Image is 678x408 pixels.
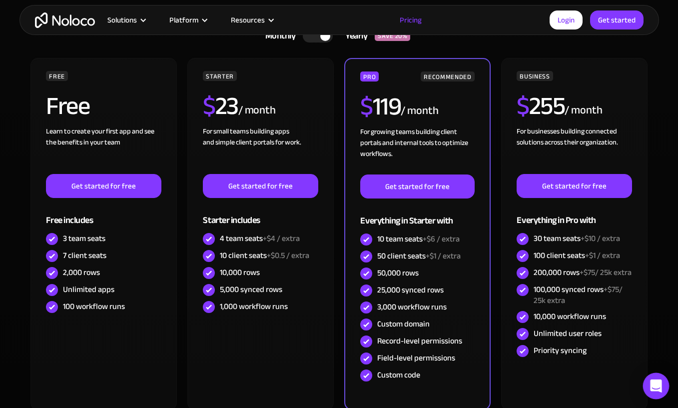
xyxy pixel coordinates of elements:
div: 3 team seats [63,233,105,244]
a: Pricing [387,13,434,26]
div: / month [565,102,602,118]
div: Learn to create your first app and see the benefits in your team ‍ [46,126,161,174]
div: Platform [169,13,198,26]
div: FREE [46,71,68,81]
div: 10,000 rows [220,267,260,278]
div: SAVE 20% [375,31,410,41]
h2: 119 [360,94,401,119]
div: RECOMMENDED [421,71,474,81]
div: For growing teams building client portals and internal tools to optimize workflows. [360,126,474,174]
div: BUSINESS [517,71,553,81]
div: Resources [218,13,285,26]
div: 25,000 synced rows [377,284,444,295]
span: +$10 / extra [581,231,620,246]
div: Field-level permissions [377,352,455,363]
div: 50,000 rows [377,267,419,278]
div: 200,000 rows [534,267,632,278]
div: For businesses building connected solutions across their organization. ‍ [517,126,632,174]
div: Platform [157,13,218,26]
h2: Free [46,93,89,118]
div: Custom domain [377,318,430,329]
div: Starter includes [203,198,318,230]
a: Get started for free [360,174,474,198]
span: +$75/ 25k extra [534,282,623,308]
span: +$75/ 25k extra [580,265,632,280]
div: Record-level permissions [377,335,462,346]
div: 100 client seats [534,250,620,261]
div: Solutions [107,13,137,26]
div: Unlimited apps [63,284,114,295]
div: 10,000 workflow runs [534,311,606,322]
div: Everything in Pro with [517,198,632,230]
div: 2,000 rows [63,267,100,278]
div: 100 workflow runs [63,301,125,312]
div: Open Intercom Messenger [643,373,670,399]
span: +$1 / extra [426,248,461,263]
div: 50 client seats [377,250,461,261]
div: Priority syncing [534,345,587,356]
a: home [35,12,95,28]
h2: 23 [203,93,238,118]
div: Unlimited user roles [534,328,602,339]
a: Get started for free [517,174,632,198]
h2: 255 [517,93,565,118]
div: / month [238,102,276,118]
div: 1,000 workflow runs [220,301,288,312]
div: PRO [360,71,379,81]
div: 5,000 synced rows [220,284,282,295]
a: Get started [590,10,644,29]
div: Solutions [95,13,157,26]
div: 10 team seats [377,233,460,244]
div: 3,000 workflow runs [377,301,447,312]
span: +$6 / extra [423,231,460,246]
span: $ [517,82,529,129]
div: Everything in Starter with [360,198,474,231]
div: STARTER [203,71,236,81]
div: 7 client seats [63,250,106,261]
div: Custom code [377,369,420,380]
a: Get started for free [203,174,318,198]
span: +$0.5 / extra [267,248,309,263]
div: 100,000 synced rows [534,284,632,306]
a: Get started for free [46,174,161,198]
div: Resources [231,13,265,26]
span: +$4 / extra [263,231,300,246]
div: 4 team seats [220,233,300,244]
div: 30 team seats [534,233,620,244]
a: Login [550,10,583,29]
div: For small teams building apps and simple client portals for work. ‍ [203,126,318,174]
div: / month [401,103,438,119]
span: $ [203,82,215,129]
div: 10 client seats [220,250,309,261]
div: Yearly [333,28,375,43]
div: Free includes [46,198,161,230]
span: +$1 / extra [585,248,620,263]
div: Monthly [253,28,303,43]
span: $ [360,83,373,130]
